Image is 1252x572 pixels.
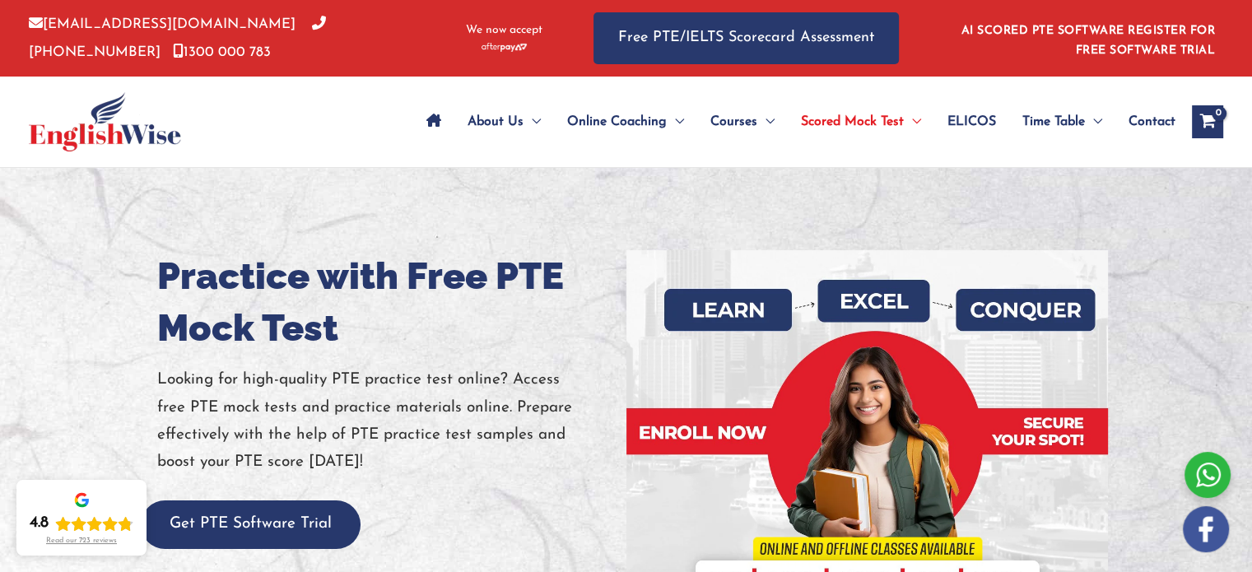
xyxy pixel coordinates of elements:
[524,93,541,151] span: Menu Toggle
[1085,93,1102,151] span: Menu Toggle
[952,12,1223,65] aside: Header Widget 1
[1183,506,1229,552] img: white-facebook.png
[1129,93,1175,151] span: Contact
[1192,105,1223,138] a: View Shopping Cart, empty
[29,17,296,31] a: [EMAIL_ADDRESS][DOMAIN_NAME]
[801,93,904,151] span: Scored Mock Test
[141,516,361,532] a: Get PTE Software Trial
[29,17,326,58] a: [PHONE_NUMBER]
[46,537,117,546] div: Read our 723 reviews
[567,93,667,151] span: Online Coaching
[961,25,1216,57] a: AI SCORED PTE SOFTWARE REGISTER FOR FREE SOFTWARE TRIAL
[482,43,527,52] img: Afterpay-Logo
[1115,93,1175,151] a: Contact
[466,22,542,39] span: We now accept
[157,366,614,476] p: Looking for high-quality PTE practice test online? Access free PTE mock tests and practice materi...
[29,92,181,151] img: cropped-ew-logo
[667,93,684,151] span: Menu Toggle
[157,250,614,354] h1: Practice with Free PTE Mock Test
[593,12,899,64] a: Free PTE/IELTS Scorecard Assessment
[947,93,996,151] span: ELICOS
[468,93,524,151] span: About Us
[454,93,554,151] a: About UsMenu Toggle
[788,93,934,151] a: Scored Mock TestMenu Toggle
[30,514,49,533] div: 4.8
[173,45,271,59] a: 1300 000 783
[697,93,788,151] a: CoursesMenu Toggle
[904,93,921,151] span: Menu Toggle
[1009,93,1115,151] a: Time TableMenu Toggle
[934,93,1009,151] a: ELICOS
[757,93,775,151] span: Menu Toggle
[141,500,361,549] button: Get PTE Software Trial
[1022,93,1085,151] span: Time Table
[30,514,133,533] div: Rating: 4.8 out of 5
[413,93,1175,151] nav: Site Navigation: Main Menu
[710,93,757,151] span: Courses
[554,93,697,151] a: Online CoachingMenu Toggle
